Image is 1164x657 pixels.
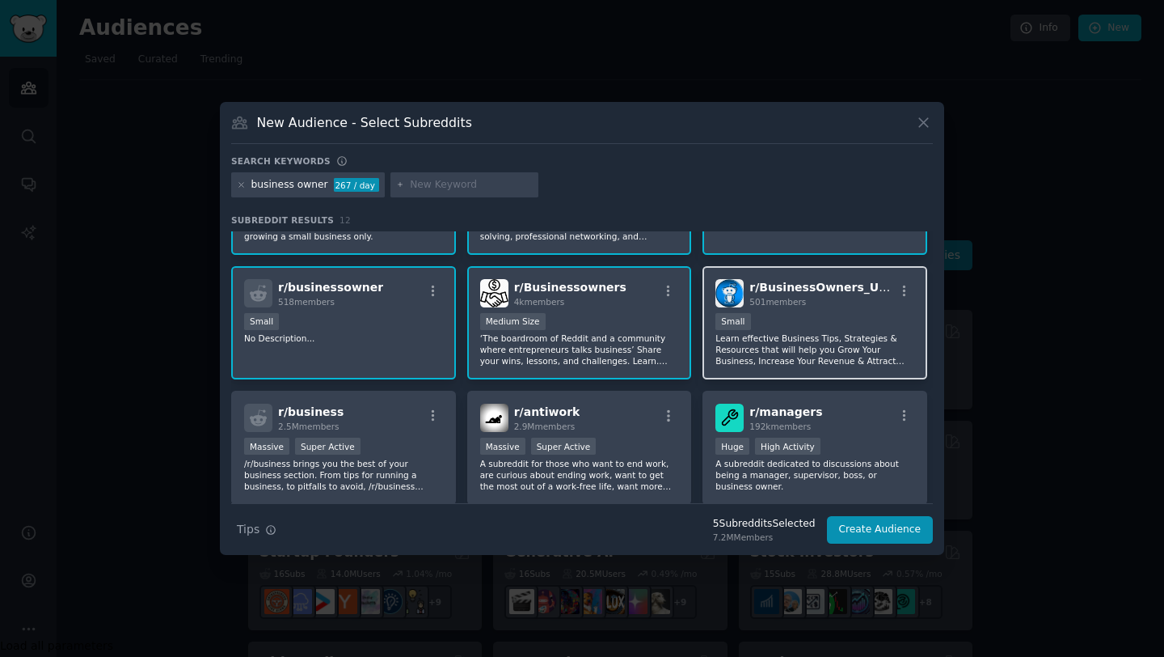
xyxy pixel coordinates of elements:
h3: Search keywords [231,155,331,167]
div: Huge [715,438,749,455]
div: 5 Subreddit s Selected [713,517,816,532]
p: No Description... [244,333,443,344]
span: Tips [237,521,259,538]
div: 7.2M Members [713,532,816,543]
img: antiwork [480,404,508,432]
div: 267 / day [334,178,379,193]
p: A subreddit for those who want to end work, are curious about ending work, want to get the most o... [480,458,679,492]
span: r/ antiwork [514,405,580,418]
span: 2.5M members [278,422,339,431]
button: Tips [231,515,282,544]
p: A subreddit dedicated to discussions about being a manager, supervisor, boss, or business owner. [715,458,914,492]
span: 2.9M members [514,422,576,431]
div: Massive [244,438,289,455]
input: New Keyword [410,178,533,193]
img: BusinessOwners_USA [715,279,744,307]
p: /r/business brings you the best of your business section. From tips for running a business, to pi... [244,458,443,492]
span: r/ businessowner [278,281,383,294]
div: business owner [251,178,328,193]
span: r/ managers [749,405,822,418]
span: 501 members [749,297,806,307]
span: 4k members [514,297,565,307]
img: managers [715,404,744,432]
span: 192k members [749,422,811,431]
div: Super Active [295,438,361,455]
div: High Activity [755,438,820,455]
span: r/ Businessowners [514,281,626,294]
div: Small [715,313,750,330]
p: ‘The boardroom of Reddit and a community where entrepreneurs talks business’ Share your wins, les... [480,333,679,367]
span: 12 [339,215,351,225]
div: Super Active [531,438,597,455]
span: Subreddit Results [231,214,334,226]
img: Businessowners [480,279,508,307]
span: 518 members [278,297,335,307]
span: r/ BusinessOwners_USA [749,281,896,294]
p: Learn effective Business Tips, Strategies & Resources that will help you Grow Your Business, Incr... [715,333,914,367]
div: Small [244,313,279,330]
button: Create Audience [827,516,934,544]
span: r/ business [278,405,344,418]
h3: New Audience - Select Subreddits [257,114,472,131]
div: Massive [480,438,525,455]
div: Medium Size [480,313,546,330]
